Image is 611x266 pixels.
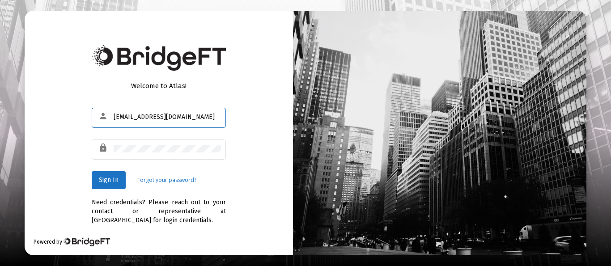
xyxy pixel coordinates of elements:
a: Forgot your password? [137,176,196,185]
div: Powered by [34,237,110,246]
input: Email or Username [114,114,221,121]
div: Welcome to Atlas! [92,81,226,90]
span: Sign In [99,176,119,184]
div: Need credentials? Please reach out to your contact or representative at [GEOGRAPHIC_DATA] for log... [92,189,226,225]
img: Bridge Financial Technology Logo [92,45,226,71]
mat-icon: lock [98,143,109,153]
img: Bridge Financial Technology Logo [63,237,110,246]
mat-icon: person [98,111,109,122]
button: Sign In [92,171,126,189]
